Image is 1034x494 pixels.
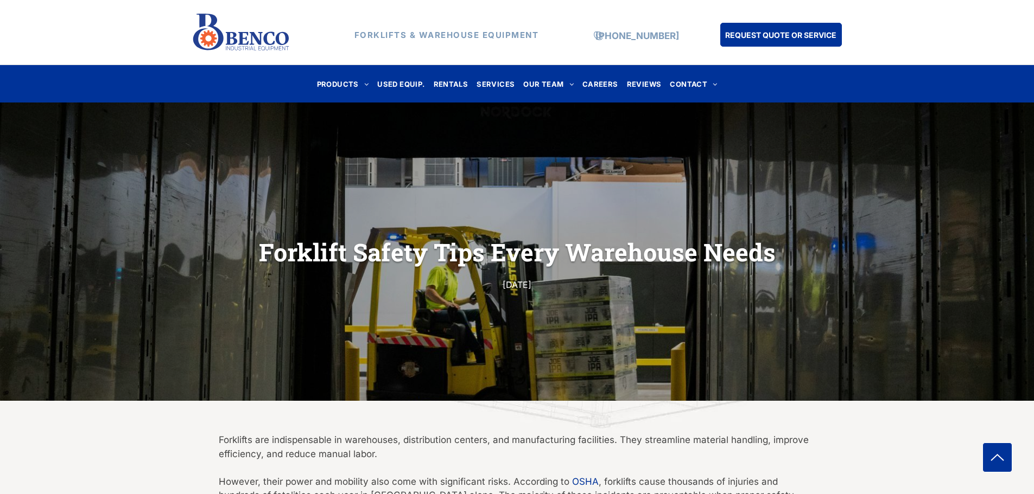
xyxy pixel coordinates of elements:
a: USED EQUIP. [373,76,429,91]
span: REQUEST QUOTE OR SERVICE [725,25,836,45]
h1: Forklift Safety Tips Every Warehouse Needs [219,235,816,269]
span: Forklifts are indispensable in warehouses, distribution centers, and manufacturing facilities. Th... [219,434,809,459]
strong: FORKLIFTS & WAREHOUSE EQUIPMENT [354,30,539,40]
span: However, their power and mobility also come with significant risks. According to [219,476,569,487]
a: REVIEWS [623,76,666,91]
a: OUR TEAM [519,76,578,91]
a: SERVICES [472,76,519,91]
a: RENTALS [429,76,473,91]
a: [PHONE_NUMBER] [595,30,679,41]
a: PRODUCTS [313,76,373,91]
a: CAREERS [578,76,623,91]
a: CONTACT [665,76,721,91]
a: OSHA [572,476,599,487]
a: REQUEST QUOTE OR SERVICE [720,23,842,47]
div: [DATE] [315,277,719,292]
